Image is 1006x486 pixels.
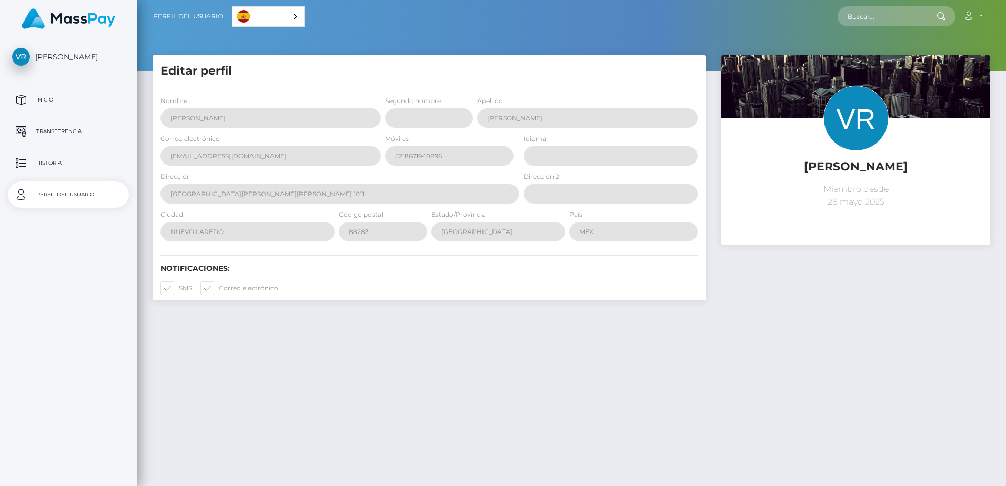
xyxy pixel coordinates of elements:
[22,8,115,29] img: MassPay
[8,52,129,62] span: [PERSON_NAME]
[160,281,192,295] label: SMS
[8,181,129,208] a: Perfil del usuario
[729,159,982,175] h5: [PERSON_NAME]
[232,6,305,27] aside: Language selected: Español
[232,7,304,26] a: Español
[569,210,582,219] label: País
[721,55,990,234] img: ...
[160,210,183,219] label: Ciudad
[339,210,383,219] label: Código postal
[477,96,503,106] label: Apellido
[524,172,559,181] label: Dirección 2
[385,96,441,106] label: Segundo nombre
[838,6,937,26] input: Buscar...
[431,210,486,219] label: Estado/Provincia
[12,187,125,202] p: Perfil del usuario
[160,63,698,79] h5: Editar perfil
[12,92,125,108] p: Inicio
[153,5,223,27] a: Perfil del usuario
[729,183,982,208] p: Miembro desde 28 mayo 2025
[160,96,187,106] label: Nombre
[232,6,305,27] div: Language
[200,281,278,295] label: Correo electrónico
[160,134,220,144] label: Correo electrónico
[12,155,125,171] p: Historia
[524,134,546,144] label: Idioma
[8,150,129,176] a: Historia
[385,134,409,144] label: Móviles
[8,118,129,145] a: Transferencia
[12,124,125,139] p: Transferencia
[160,172,191,181] label: Dirección
[160,264,698,273] h6: Notificaciones:
[8,87,129,113] a: Inicio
